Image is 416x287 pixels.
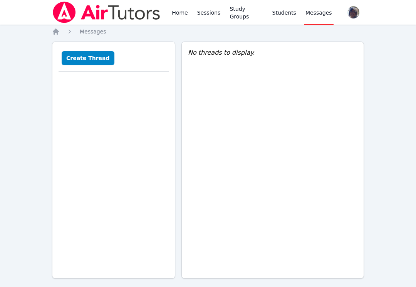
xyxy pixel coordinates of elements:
[52,28,364,35] nav: Breadcrumb
[52,2,161,23] img: Air Tutors
[80,28,106,35] a: Messages
[188,48,357,57] div: No threads to display.
[80,28,106,35] span: Messages
[62,51,114,65] button: Create Thread
[305,9,332,17] span: Messages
